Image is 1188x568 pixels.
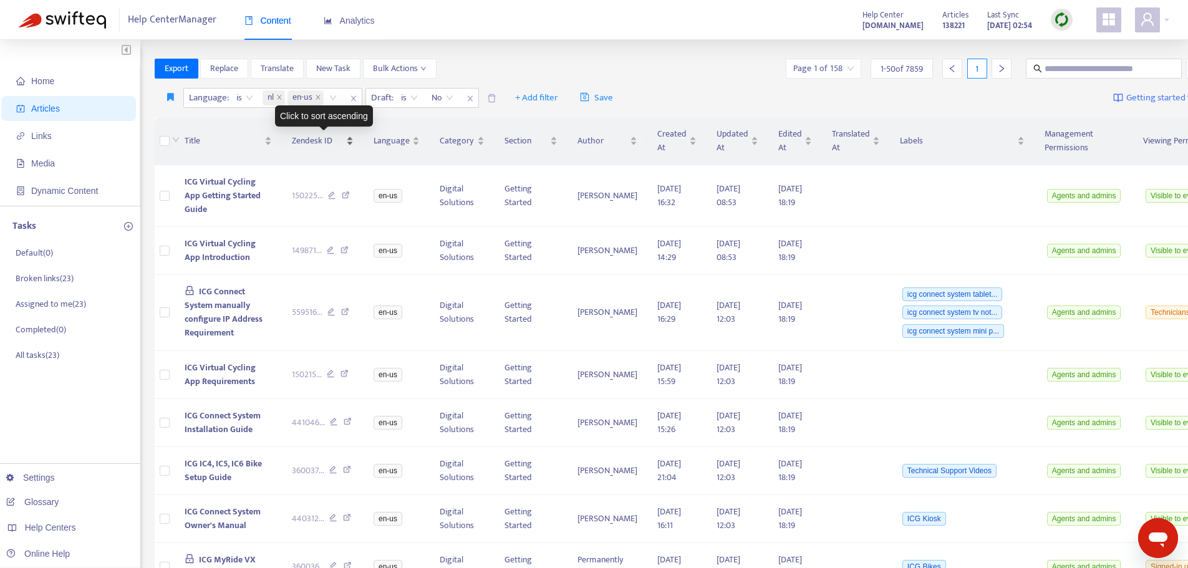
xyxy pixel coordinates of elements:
span: 440312 ... [292,512,324,526]
div: 1 [967,59,987,79]
a: Online Help [6,549,70,559]
th: Category [430,117,495,165]
span: Translated At [832,127,870,155]
span: [DATE] 15:26 [657,408,681,436]
span: [DATE] 08:53 [717,236,740,264]
span: Author [577,134,627,148]
span: [DATE] 18:19 [778,456,802,484]
span: Draft : [366,89,395,107]
th: Translated At [822,117,890,165]
button: Bulk Actionsdown [363,59,437,79]
span: Category [440,134,475,148]
span: en-us [287,90,324,105]
td: Getting Started [495,447,567,495]
span: Agents and admins [1047,464,1121,478]
div: Click to sort ascending [275,105,373,127]
span: plus-circle [124,222,133,231]
span: Dynamic Content [31,186,98,196]
span: Language : [184,89,231,107]
span: [DATE] 12:03 [717,456,740,484]
p: Default ( 0 ) [16,246,53,259]
span: [DATE] 15:59 [657,360,681,388]
td: [PERSON_NAME] [567,165,647,227]
span: left [948,64,957,73]
td: [PERSON_NAME] [567,227,647,275]
span: home [16,77,25,85]
td: Digital Solutions [430,399,495,447]
span: save [580,92,589,102]
span: en-us [292,90,312,105]
span: ICG IC4, IC5, IC6 Bike Setup Guide [185,456,262,484]
span: Section [505,134,548,148]
td: Digital Solutions [430,275,495,351]
a: [DOMAIN_NAME] [862,18,924,32]
span: en-us [374,306,402,319]
span: ICG Kiosk [902,512,946,526]
span: ICG Connect System Installation Guide [185,408,261,436]
span: 150225 ... [292,189,323,203]
span: Help Centers [25,522,76,532]
span: Help Center Manager [128,8,216,32]
span: Agents and admins [1047,189,1121,203]
span: 360037 ... [292,464,324,478]
span: en-us [374,512,402,526]
span: ICG Virtual Cycling App Requirements [185,360,256,388]
span: Links [31,131,52,141]
td: [PERSON_NAME] [567,351,647,399]
span: [DATE] 12:03 [717,408,740,436]
span: Created At [657,127,687,155]
td: Getting Started [495,227,567,275]
th: Zendesk ID [282,117,364,165]
td: Getting Started [495,275,567,351]
span: nl [268,90,274,105]
span: Analytics [324,16,375,26]
span: [DATE] 18:19 [778,504,802,532]
td: [PERSON_NAME] [567,447,647,495]
span: appstore [1101,12,1116,27]
span: down [172,136,180,143]
p: Broken links ( 23 ) [16,272,74,285]
span: Updated At [717,127,748,155]
span: Agents and admins [1047,416,1121,430]
span: nl [263,90,285,105]
th: Labels [890,117,1035,165]
span: close [462,91,478,106]
span: ICG Virtual Cycling App Getting Started Guide [185,175,261,216]
th: Updated At [707,117,768,165]
td: Digital Solutions [430,495,495,543]
td: Getting Started [495,351,567,399]
span: Language [374,134,410,148]
button: Export [155,59,198,79]
span: Edited At [778,127,802,155]
th: Management Permissions [1035,117,1133,165]
th: Created At [647,117,707,165]
button: Translate [251,59,304,79]
td: Digital Solutions [430,165,495,227]
span: en-us [374,368,402,382]
span: Media [31,158,55,168]
span: 149871 ... [292,244,322,258]
span: en-us [374,464,402,478]
td: [PERSON_NAME] [567,275,647,351]
span: 1 - 50 of 7859 [881,62,923,75]
span: en-us [374,244,402,258]
span: Export [165,62,188,75]
span: area-chart [324,16,332,25]
span: Help Center [862,8,904,22]
th: Language [364,117,430,165]
td: Digital Solutions [430,447,495,495]
span: Save [580,90,613,105]
span: [DATE] 12:03 [717,504,740,532]
span: 150215 ... [292,368,322,382]
span: book [244,16,253,25]
span: Articles [31,103,60,113]
span: [DATE] 21:04 [657,456,681,484]
span: [DATE] 14:29 [657,236,681,264]
span: en-us [374,416,402,430]
iframe: Button to launch messaging window [1138,518,1178,558]
span: account-book [16,104,25,113]
strong: 138221 [942,19,965,32]
th: Title [175,117,282,165]
span: [DATE] 12:03 [717,360,740,388]
a: Glossary [6,497,59,507]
